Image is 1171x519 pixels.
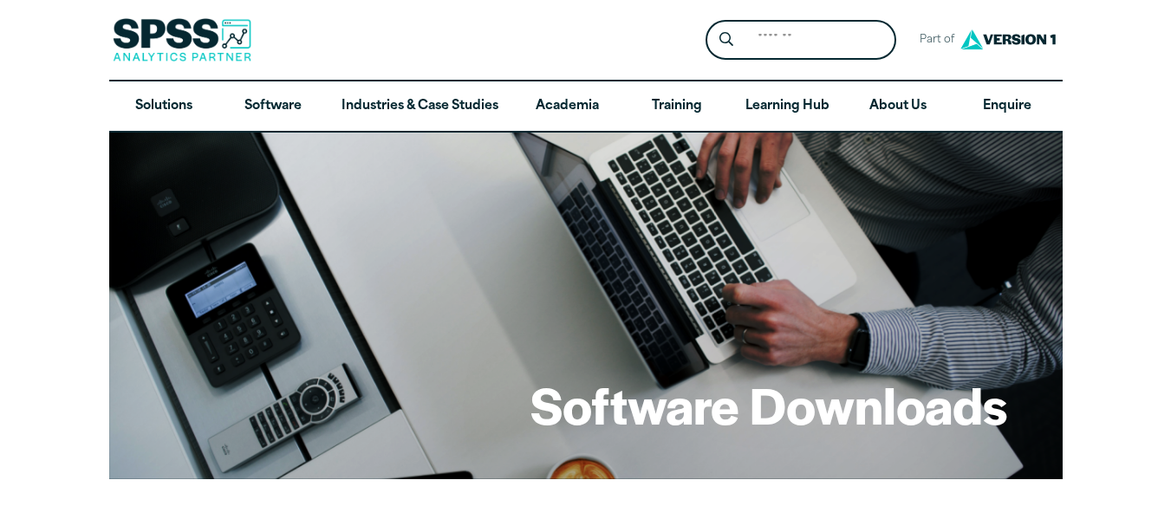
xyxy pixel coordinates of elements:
[956,23,1060,55] img: Version1 Logo
[109,81,1063,132] nav: Desktop version of site main menu
[218,81,328,132] a: Software
[953,81,1062,132] a: Enquire
[843,81,953,132] a: About Us
[113,18,251,62] img: SPSS Analytics Partner
[719,32,733,47] svg: Search magnifying glass icon
[328,81,512,132] a: Industries & Case Studies
[512,81,621,132] a: Academia
[910,28,956,53] span: Part of
[706,20,896,61] form: Site Header Search Form
[530,371,1007,438] h1: Software Downloads
[621,81,731,132] a: Training
[710,24,742,56] button: Search magnifying glass icon
[109,81,218,132] a: Solutions
[732,81,843,132] a: Learning Hub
